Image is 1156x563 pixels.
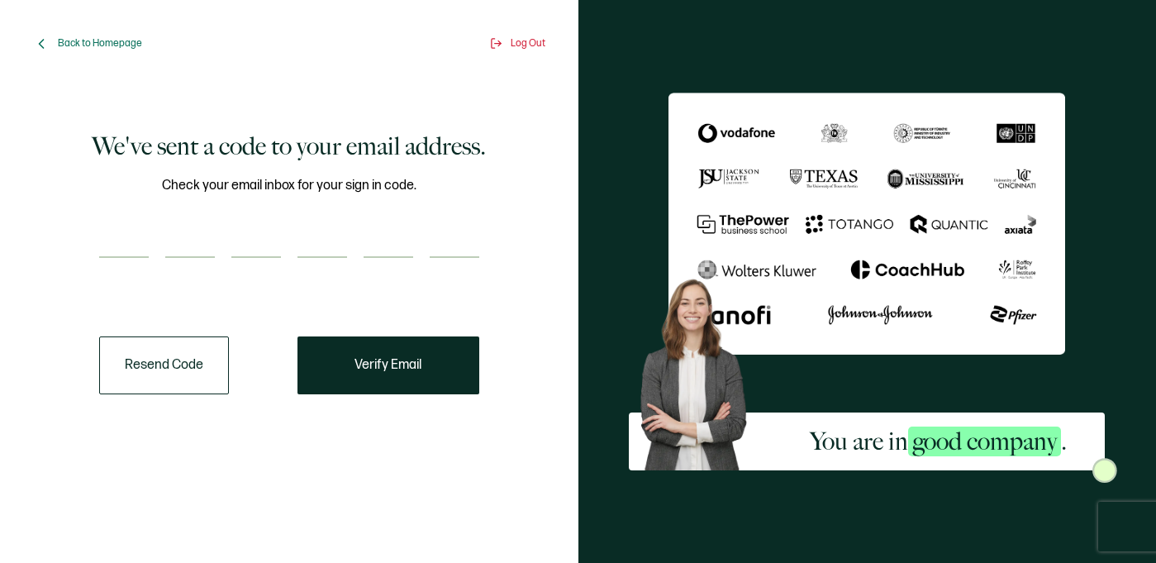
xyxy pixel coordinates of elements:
img: Sertifier We've sent a code to your email address. [668,93,1065,354]
span: Back to Homepage [58,37,142,50]
span: Verify Email [354,359,421,372]
button: Verify Email [297,336,479,394]
img: Sertifier Signup - You are in <span class="strong-h">good company</span>. Hero [629,270,772,470]
h2: You are in . [810,425,1067,458]
img: Sertifier Signup [1092,458,1117,483]
button: Resend Code [99,336,229,394]
span: good company [908,427,1061,456]
span: Check your email inbox for your sign in code. [162,175,416,196]
span: Log Out [511,37,545,50]
h1: We've sent a code to your email address. [92,130,486,163]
